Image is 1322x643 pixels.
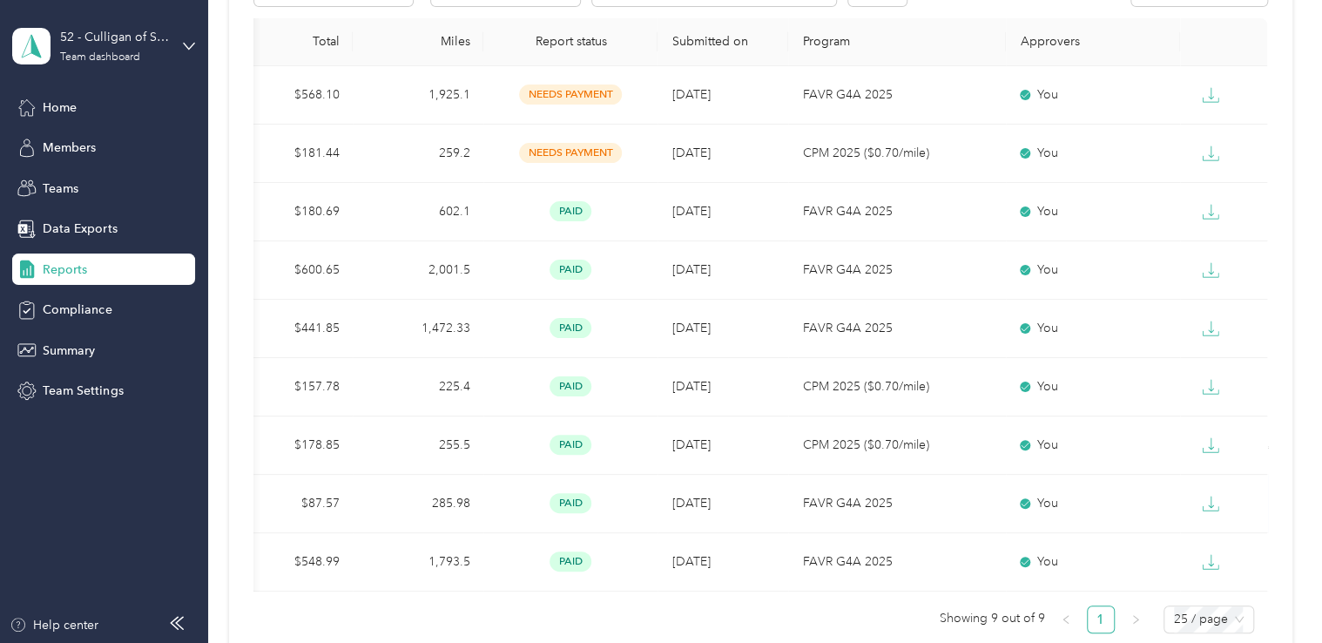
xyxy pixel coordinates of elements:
[43,301,111,319] span: Compliance
[671,146,710,160] span: [DATE]
[1122,606,1150,633] button: right
[367,34,469,49] div: Miles
[671,437,710,452] span: [DATE]
[1088,606,1114,633] a: 1
[1020,319,1166,338] div: You
[802,319,992,338] p: FAVR G4A 2025
[43,382,123,400] span: Team Settings
[222,66,353,125] td: $568.10
[353,66,483,125] td: 1,925.1
[671,262,710,277] span: [DATE]
[550,376,591,396] span: paid
[788,358,1006,416] td: CPM 2025 ($0.70/mile)
[788,125,1006,183] td: CPM 2025 ($0.70/mile)
[353,125,483,183] td: 259.2
[43,98,77,117] span: Home
[1020,494,1166,513] div: You
[353,416,483,475] td: 255.5
[788,183,1006,241] td: FAVR G4A 2025
[802,85,992,105] p: FAVR G4A 2025
[1020,85,1166,105] div: You
[222,183,353,241] td: $180.69
[519,85,622,105] span: needs payment
[1020,261,1166,280] div: You
[1020,552,1166,572] div: You
[497,34,644,49] span: Report status
[60,52,140,63] div: Team dashboard
[671,87,710,102] span: [DATE]
[1020,436,1166,455] div: You
[353,241,483,300] td: 2,001.5
[788,416,1006,475] td: CPM 2025 ($0.70/mile)
[43,179,78,198] span: Teams
[802,552,992,572] p: FAVR G4A 2025
[222,358,353,416] td: $157.78
[788,18,1006,66] th: Program
[671,379,710,394] span: [DATE]
[222,241,353,300] td: $600.65
[222,533,353,592] td: $548.99
[1087,606,1115,633] li: 1
[353,533,483,592] td: 1,793.5
[788,66,1006,125] td: FAVR G4A 2025
[1006,18,1180,66] th: Approvers
[550,318,591,338] span: paid
[788,475,1006,533] td: FAVR G4A 2025
[1061,614,1071,625] span: left
[43,220,117,238] span: Data Exports
[671,554,710,569] span: [DATE]
[788,241,1006,300] td: FAVR G4A 2025
[802,494,992,513] p: FAVR G4A 2025
[236,34,339,49] div: Total
[788,533,1006,592] td: FAVR G4A 2025
[1020,202,1166,221] div: You
[1224,545,1322,643] iframe: Everlance-gr Chat Button Frame
[550,493,591,513] span: paid
[353,183,483,241] td: 602.1
[550,260,591,280] span: paid
[43,139,96,157] span: Members
[43,342,95,360] span: Summary
[353,358,483,416] td: 225.4
[802,202,992,221] p: FAVR G4A 2025
[222,416,353,475] td: $178.85
[671,496,710,511] span: [DATE]
[222,125,353,183] td: $181.44
[658,18,788,66] th: Submitted on
[10,616,98,634] button: Help center
[802,261,992,280] p: FAVR G4A 2025
[1174,606,1244,633] span: 25 / page
[802,436,992,455] p: CPM 2025 ($0.70/mile)
[222,475,353,533] td: $87.57
[1052,606,1080,633] li: Previous Page
[353,475,483,533] td: 285.98
[60,28,169,46] div: 52 - Culligan of Sylmar
[1163,606,1254,633] div: Page Size
[940,606,1045,632] span: Showing 9 out of 9
[1020,144,1166,163] div: You
[802,377,992,396] p: CPM 2025 ($0.70/mile)
[519,143,622,163] span: needs payment
[550,435,591,455] span: paid
[222,300,353,358] td: $441.85
[1020,377,1166,396] div: You
[671,204,710,219] span: [DATE]
[43,261,87,279] span: Reports
[802,144,992,163] p: CPM 2025 ($0.70/mile)
[788,300,1006,358] td: FAVR G4A 2025
[1122,606,1150,633] li: Next Page
[1052,606,1080,633] button: left
[550,201,591,221] span: paid
[671,321,710,335] span: [DATE]
[1130,614,1141,625] span: right
[550,552,591,572] span: paid
[353,300,483,358] td: 1,472.33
